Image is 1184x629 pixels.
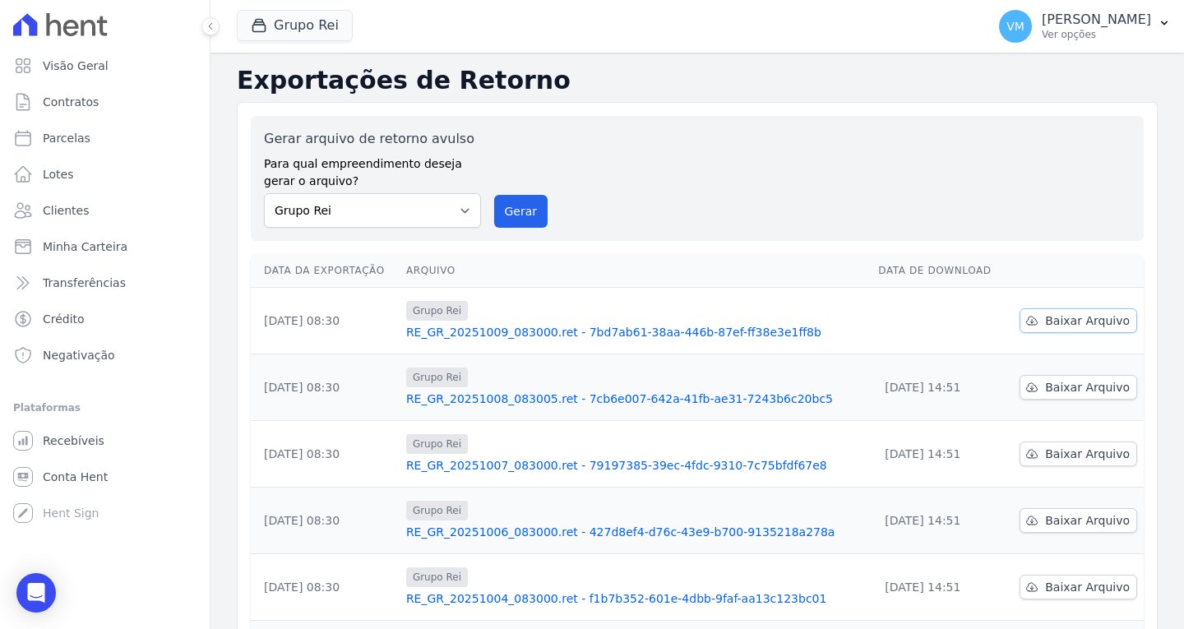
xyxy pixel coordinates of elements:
a: RE_GR_20251006_083000.ret - 427d8ef4-d76c-43e9-b700-9135218a278a [406,524,865,540]
p: Ver opções [1042,28,1151,41]
div: Plataformas [13,398,197,418]
a: Transferências [7,266,203,299]
a: Clientes [7,194,203,227]
a: Baixar Arquivo [1020,308,1137,333]
a: Minha Carteira [7,230,203,263]
span: Conta Hent [43,469,108,485]
span: Recebíveis [43,432,104,449]
td: [DATE] 08:30 [251,421,400,488]
a: RE_GR_20251004_083000.ret - f1b7b352-601e-4dbb-9faf-aa13c123bc01 [406,590,865,607]
a: Recebíveis [7,424,203,457]
a: Baixar Arquivo [1020,575,1137,599]
span: Parcelas [43,130,90,146]
span: Minha Carteira [43,238,127,255]
button: Gerar [494,195,548,228]
a: Negativação [7,339,203,372]
td: [DATE] 08:30 [251,488,400,554]
p: [PERSON_NAME] [1042,12,1151,28]
a: Lotes [7,158,203,191]
th: Data da Exportação [251,254,400,288]
th: Arquivo [400,254,872,288]
span: Grupo Rei [406,501,468,520]
a: Baixar Arquivo [1020,508,1137,533]
span: Grupo Rei [406,368,468,387]
span: Baixar Arquivo [1045,312,1130,329]
span: Visão Geral [43,58,109,74]
span: Negativação [43,347,115,363]
td: [DATE] 08:30 [251,288,400,354]
a: RE_GR_20251008_083005.ret - 7cb6e007-642a-41fb-ae31-7243b6c20bc5 [406,391,865,407]
td: [DATE] 14:51 [872,488,1006,554]
td: [DATE] 08:30 [251,554,400,621]
a: Contratos [7,86,203,118]
span: Baixar Arquivo [1045,512,1130,529]
a: RE_GR_20251007_083000.ret - 79197385-39ec-4fdc-9310-7c75bfdf67e8 [406,457,865,474]
span: Transferências [43,275,126,291]
td: [DATE] 14:51 [872,421,1006,488]
span: Baixar Arquivo [1045,379,1130,395]
span: Contratos [43,94,99,110]
a: RE_GR_20251009_083000.ret - 7bd7ab61-38aa-446b-87ef-ff38e3e1ff8b [406,324,865,340]
a: Conta Hent [7,460,203,493]
span: Grupo Rei [406,567,468,587]
span: Grupo Rei [406,434,468,454]
label: Para qual empreendimento deseja gerar o arquivo? [264,149,481,190]
span: Lotes [43,166,74,183]
a: Parcelas [7,122,203,155]
td: [DATE] 14:51 [872,354,1006,421]
span: Baixar Arquivo [1045,579,1130,595]
a: Baixar Arquivo [1020,442,1137,466]
span: Grupo Rei [406,301,468,321]
span: VM [1006,21,1024,32]
label: Gerar arquivo de retorno avulso [264,129,481,149]
button: Grupo Rei [237,10,353,41]
span: Baixar Arquivo [1045,446,1130,462]
td: [DATE] 08:30 [251,354,400,421]
button: VM [PERSON_NAME] Ver opções [986,3,1184,49]
span: Crédito [43,311,85,327]
td: [DATE] 14:51 [872,554,1006,621]
a: Baixar Arquivo [1020,375,1137,400]
span: Clientes [43,202,89,219]
a: Visão Geral [7,49,203,82]
th: Data de Download [872,254,1006,288]
a: Crédito [7,303,203,335]
h2: Exportações de Retorno [237,66,1158,95]
div: Open Intercom Messenger [16,573,56,613]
